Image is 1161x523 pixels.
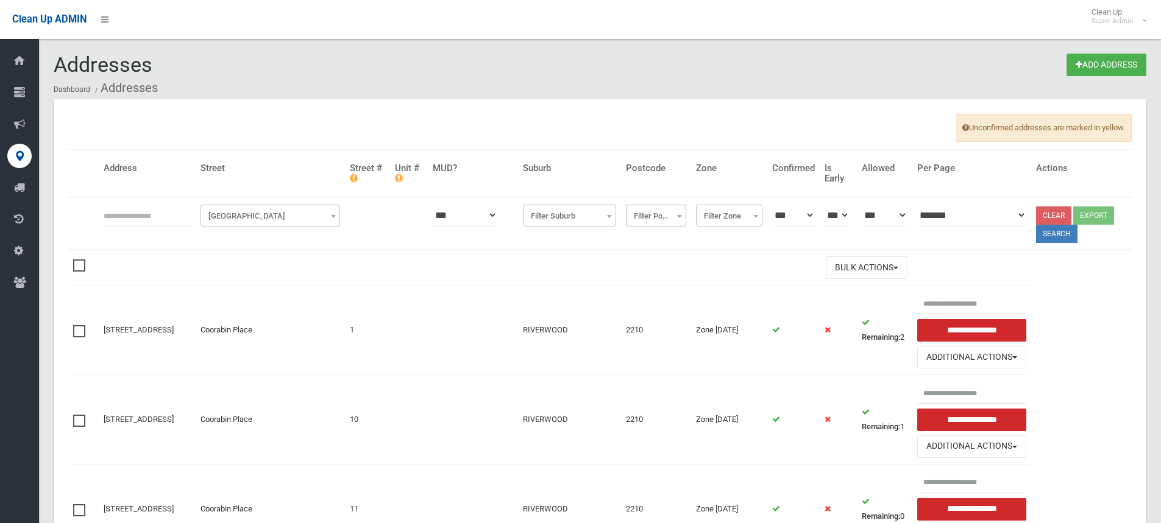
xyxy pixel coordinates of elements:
a: [STREET_ADDRESS] [104,325,174,334]
td: 1 [345,286,390,375]
span: Clean Up ADMIN [12,13,87,25]
button: Export [1073,206,1114,225]
span: Unconfirmed addresses are marked in yellow. [956,114,1132,142]
button: Additional Actions [917,435,1027,458]
h4: Confirmed [772,163,815,174]
h4: Actions [1036,163,1127,174]
span: Filter Suburb [523,205,616,226]
h4: Is Early [825,163,853,183]
a: Add Address [1067,54,1146,76]
button: Bulk Actions [826,256,907,279]
td: 2210 [621,286,691,375]
span: Filter Postcode [626,205,686,226]
a: [STREET_ADDRESS] [104,504,174,513]
h4: MUD? [433,163,514,174]
li: Addresses [92,77,158,99]
span: Filter Street [201,205,340,226]
button: Additional Actions [917,346,1027,368]
strong: Remaining: [862,511,900,521]
span: Filter Zone [696,205,762,226]
span: Clean Up [1085,7,1146,26]
td: RIVERWOOD [518,286,621,375]
span: Filter Postcode [629,208,683,225]
strong: Remaining: [862,332,900,342]
strong: Remaining: [862,422,900,431]
a: Dashboard [54,85,90,94]
h4: Address [104,163,191,174]
td: Coorabin Place [196,375,345,465]
td: 1 [857,375,912,465]
span: Filter Suburb [526,208,613,225]
span: Addresses [54,52,152,77]
td: 10 [345,375,390,465]
td: Zone [DATE] [691,375,767,465]
h4: Postcode [626,163,686,174]
h4: Allowed [862,163,907,174]
td: Coorabin Place [196,286,345,375]
h4: Unit # [395,163,422,183]
h4: Per Page [917,163,1027,174]
h4: Street # [350,163,385,183]
h4: Suburb [523,163,616,174]
td: 2210 [621,375,691,465]
a: [STREET_ADDRESS] [104,415,174,424]
a: Clear [1036,206,1071,225]
span: Filter Street [204,208,337,225]
h4: Zone [696,163,762,174]
td: RIVERWOOD [518,375,621,465]
td: Zone [DATE] [691,286,767,375]
h4: Street [201,163,340,174]
small: Super Admin [1092,16,1134,26]
td: 2 [857,286,912,375]
span: Filter Zone [699,208,759,225]
button: Search [1036,225,1078,243]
